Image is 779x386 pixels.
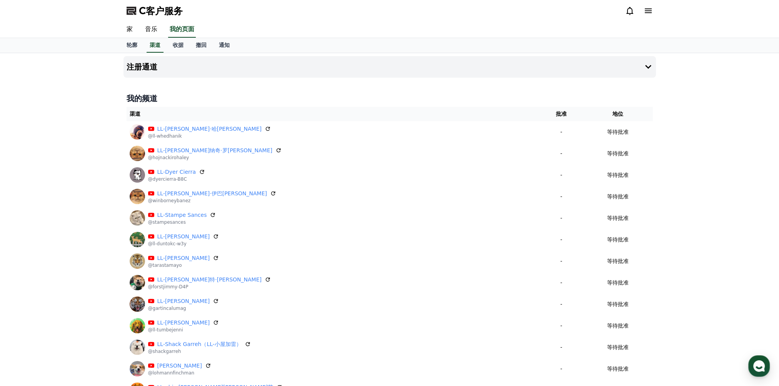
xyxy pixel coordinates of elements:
div: Creward [32,82,57,88]
span: Settings [114,255,133,261]
img: LL-Dyer Cierra [130,167,145,183]
img: LL-霍伊纳奇·罗哈利 [130,146,145,161]
img: LL-Stampe Sances [130,210,145,226]
a: LL-[PERSON_NAME] [157,254,210,262]
a: LL-[PERSON_NAME] [157,319,210,327]
a: LL-[PERSON_NAME] [157,297,210,305]
font: 渠道 [130,111,140,117]
a: LL-[PERSON_NAME] [157,233,210,241]
span: See business hours [84,62,132,69]
p: @gartincalumag [148,305,219,311]
a: LL-[PERSON_NAME]纳奇·罗[PERSON_NAME] [157,146,272,155]
a: 音乐 [139,22,163,38]
span: Back on [DATE] 7:30 AM [48,127,111,133]
p: - [543,128,579,136]
p: - [543,300,579,308]
font: 批准 [556,111,567,117]
p: @ll-tumbejenni [148,327,219,333]
h4: 注册通道 [127,63,157,71]
p: 等待批准 [607,214,629,222]
p: 等待批准 [607,257,629,265]
span: Messages [64,256,87,262]
p: 等待批准 [607,300,629,308]
p: - [543,365,579,373]
p: - [543,343,579,351]
font: 地位 [612,111,623,117]
p: - [543,150,579,158]
p: @ll-whedhanik [148,133,271,139]
a: Settings [99,244,148,263]
a: 收据 [167,38,190,53]
p: @lohmannfinchman [148,370,211,376]
p: @shackgarreh [148,348,251,354]
img: LL-邓托 Kc [130,232,145,247]
div: 35 minutes ago [60,82,96,88]
span: Powered by [52,146,106,151]
p: - [543,193,579,201]
span: C客户服务 [139,5,183,17]
img: LL-韦德·哈尼克 [130,124,145,140]
font: 渠道 [150,42,160,48]
p: @tarastamayo [148,262,219,268]
p: - [543,279,579,287]
p: @dyercierra-B8C [148,176,205,182]
p: 等待批准 [607,171,629,179]
p: 等待批准 [607,128,629,136]
a: LL-[PERSON_NAME]特·[PERSON_NAME] [157,276,262,284]
h4: 我的频道 [127,93,653,104]
h1: CReward [9,58,54,70]
font: 轮廓 [127,42,137,48]
font: 撤回 [196,42,207,48]
a: 轮廓 [120,38,143,53]
p: - [543,171,579,179]
p: @hojnackirohaley [148,155,282,161]
img: LL-福斯特·吉米 [130,275,145,290]
a: Messages [51,244,99,263]
p: 等待批准 [607,365,629,373]
b: Channel Talk [76,146,107,151]
a: LL-Dyer Cierra [157,168,196,176]
p: - [543,257,579,265]
p: 等待批准 [607,150,629,158]
a: Creward35 minutes ago 又等了三天 还没批复 [9,78,141,101]
img: LL-Shack Garreh（LL-小屋加雷） [130,339,145,355]
p: 等待批准 [607,279,629,287]
font: 收据 [173,42,183,48]
p: - [543,236,579,244]
p: 等待批准 [607,343,629,351]
p: 等待批准 [607,236,629,244]
span: Enter a message. [16,111,66,118]
a: Home [2,244,51,263]
a: Powered byChannel Talk [44,145,106,151]
a: Enter a message. [11,105,139,124]
a: LL-Stampe Sances [157,211,207,219]
p: 等待批准 [607,193,629,201]
a: [PERSON_NAME] [157,362,202,370]
font: 通知 [219,42,230,48]
img: LL-塔拉斯·塔马约 [130,253,145,269]
a: 家 [120,22,139,38]
p: 等待批准 [607,322,629,330]
a: 我的页面 [168,22,196,38]
img: LL-洛曼·芬奇曼 [130,361,145,376]
img: LL-Tumbe 珍妮 [130,318,145,333]
p: @winborneybanez [148,198,276,204]
a: C客户服务 [127,5,183,17]
p: @ll-duntokc-w3y [148,241,219,247]
a: 渠道 [147,38,163,53]
a: 通知 [213,38,236,53]
img: LL-温伯恩·伊巴内斯 [130,189,145,204]
span: Home [20,255,33,261]
p: @forstjimmy-D4P [148,284,271,290]
a: LL-[PERSON_NAME]·伊巴[PERSON_NAME] [157,190,267,198]
p: - [543,214,579,222]
a: LL-Shack Garreh（LL-小屋加雷） [157,340,242,348]
img: LL-加廷·卡鲁马格 [130,296,145,312]
p: - [543,322,579,330]
a: LL-[PERSON_NAME]·哈[PERSON_NAME] [157,125,262,133]
a: 撤回 [190,38,213,53]
button: 注册通道 [123,56,656,78]
div: 又等了三天 还没批复 [32,88,135,96]
p: @stampesances [148,219,216,225]
button: See business hours [81,61,141,70]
